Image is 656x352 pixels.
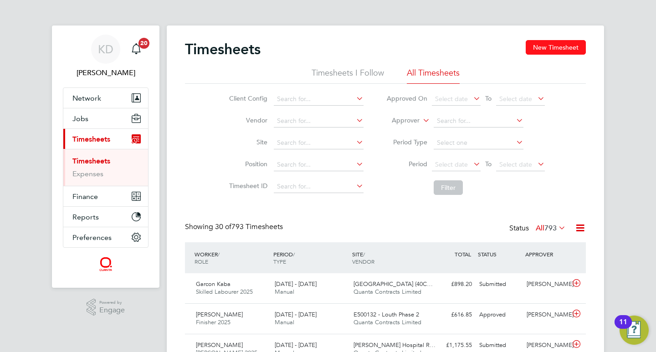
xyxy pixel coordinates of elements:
[428,277,476,292] div: £898.20
[99,306,125,314] span: Engage
[63,257,149,271] a: Go to home page
[218,250,220,258] span: /
[275,280,317,288] span: [DATE] - [DATE]
[63,108,148,128] button: Jobs
[72,114,88,123] span: Jobs
[354,288,421,296] span: Quanta Contracts Limited
[476,277,523,292] div: Submitted
[226,182,267,190] label: Timesheet ID
[455,250,471,258] span: TOTAL
[72,169,103,178] a: Expenses
[226,138,267,146] label: Site
[363,250,365,258] span: /
[63,227,148,247] button: Preferences
[127,35,145,64] a: 20
[274,158,364,171] input: Search for...
[99,257,112,271] img: quantacontracts-logo-retina.png
[63,186,148,206] button: Finance
[192,246,271,270] div: WORKER
[386,160,427,168] label: Period
[428,307,476,322] div: £616.85
[275,318,294,326] span: Manual
[275,311,317,318] span: [DATE] - [DATE]
[275,341,317,349] span: [DATE] - [DATE]
[435,95,468,103] span: Select date
[138,38,149,49] span: 20
[434,180,463,195] button: Filter
[499,160,532,168] span: Select date
[226,160,267,168] label: Position
[52,26,159,288] nav: Main navigation
[185,40,261,58] h2: Timesheets
[215,222,231,231] span: 30 of
[274,93,364,106] input: Search for...
[312,67,384,84] li: Timesheets I Follow
[63,88,148,108] button: Network
[523,307,570,322] div: [PERSON_NAME]
[274,115,364,128] input: Search for...
[407,67,460,84] li: All Timesheets
[215,222,283,231] span: 793 Timesheets
[185,222,285,232] div: Showing
[196,288,253,296] span: Skilled Labourer 2025
[72,213,99,221] span: Reports
[63,207,148,227] button: Reports
[196,311,243,318] span: [PERSON_NAME]
[386,94,427,102] label: Approved On
[620,316,649,345] button: Open Resource Center, 11 new notifications
[72,94,101,102] span: Network
[482,158,494,170] span: To
[275,288,294,296] span: Manual
[482,92,494,104] span: To
[434,115,523,128] input: Search for...
[354,311,419,318] span: E500132 - Louth Phase 2
[526,40,586,55] button: New Timesheet
[72,157,110,165] a: Timesheets
[99,299,125,306] span: Powered by
[354,280,433,288] span: [GEOGRAPHIC_DATA] (40C…
[499,95,532,103] span: Select date
[536,224,566,233] label: All
[226,116,267,124] label: Vendor
[195,258,208,265] span: ROLE
[435,160,468,168] span: Select date
[274,180,364,193] input: Search for...
[63,149,148,186] div: Timesheets
[619,322,627,334] div: 11
[523,246,570,262] div: APPROVER
[271,246,350,270] div: PERIOD
[196,341,243,349] span: [PERSON_NAME]
[274,137,364,149] input: Search for...
[352,258,374,265] span: VENDOR
[434,137,523,149] input: Select one
[386,138,427,146] label: Period Type
[354,341,436,349] span: [PERSON_NAME] Hospital R…
[87,299,125,316] a: Powered byEngage
[509,222,568,235] div: Status
[273,258,286,265] span: TYPE
[544,224,557,233] span: 793
[226,94,267,102] label: Client Config
[476,307,523,322] div: Approved
[523,277,570,292] div: [PERSON_NAME]
[293,250,295,258] span: /
[196,318,231,326] span: Finisher 2025
[196,280,231,288] span: Garcon Kaba
[72,192,98,201] span: Finance
[350,246,429,270] div: SITE
[72,233,112,242] span: Preferences
[63,129,148,149] button: Timesheets
[63,35,149,78] a: KD[PERSON_NAME]
[72,135,110,143] span: Timesheets
[354,318,421,326] span: Quanta Contracts Limited
[63,67,149,78] span: Karen Donald
[476,246,523,262] div: STATUS
[379,116,420,125] label: Approver
[98,43,113,55] span: KD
